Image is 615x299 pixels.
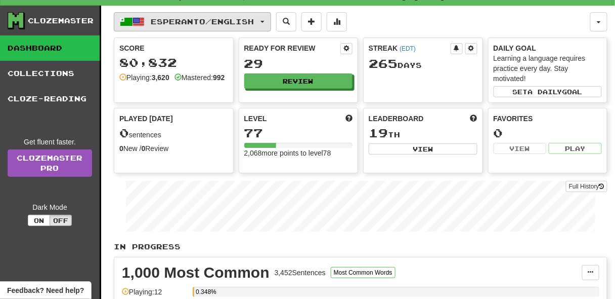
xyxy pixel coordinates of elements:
div: Favorites [494,114,602,124]
div: Mastered: [174,72,225,83]
button: Esperanto/English [114,12,271,31]
div: sentences [119,127,228,140]
a: (EDT) [400,45,416,52]
span: Leaderboard [369,114,424,124]
strong: 0 [119,144,123,153]
button: Add sentence to collection [301,12,322,31]
span: 0 [119,126,129,140]
span: Played [DATE] [119,114,173,124]
button: Full History [566,181,607,192]
button: Review [244,73,353,89]
div: Clozemaster [28,16,94,26]
div: Day s [369,57,477,70]
button: Play [549,143,602,154]
div: Get fluent faster. [8,137,92,147]
div: 3,452 Sentences [275,268,326,278]
button: Off [50,215,72,226]
div: 0 [494,127,602,139]
button: Seta dailygoal [494,86,602,97]
span: Open feedback widget [7,285,84,295]
div: Streak [369,43,451,53]
span: Score more points to level up [345,114,353,124]
strong: 3,620 [152,73,169,82]
button: View [369,143,477,155]
div: Playing: [119,72,169,83]
div: Learning a language requires practice every day. Stay motivated! [494,53,602,84]
div: 29 [244,57,353,70]
button: Search sentences [276,12,296,31]
div: 77 [244,127,353,139]
span: Level [244,114,267,124]
button: More stats [327,12,347,31]
button: On [28,215,50,226]
div: 80,832 [119,56,228,69]
div: th [369,127,477,140]
span: 19 [369,126,388,140]
div: 1,000 Most Common [122,265,270,280]
span: Esperanto / English [151,17,254,26]
span: a daily [528,88,562,95]
div: Dark Mode [8,202,92,212]
button: Most Common Words [331,267,396,278]
a: ClozemasterPro [8,149,92,177]
span: This week in points, UTC [470,114,477,124]
div: Daily Goal [494,43,602,53]
strong: 992 [213,73,225,82]
span: 265 [369,56,398,70]
div: Score [119,43,228,53]
button: View [494,143,547,154]
p: In Progress [114,242,607,252]
div: 2,068 more points to level 78 [244,148,353,158]
div: New / Review [119,143,228,154]
div: Ready for Review [244,43,341,53]
strong: 0 [142,144,146,153]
